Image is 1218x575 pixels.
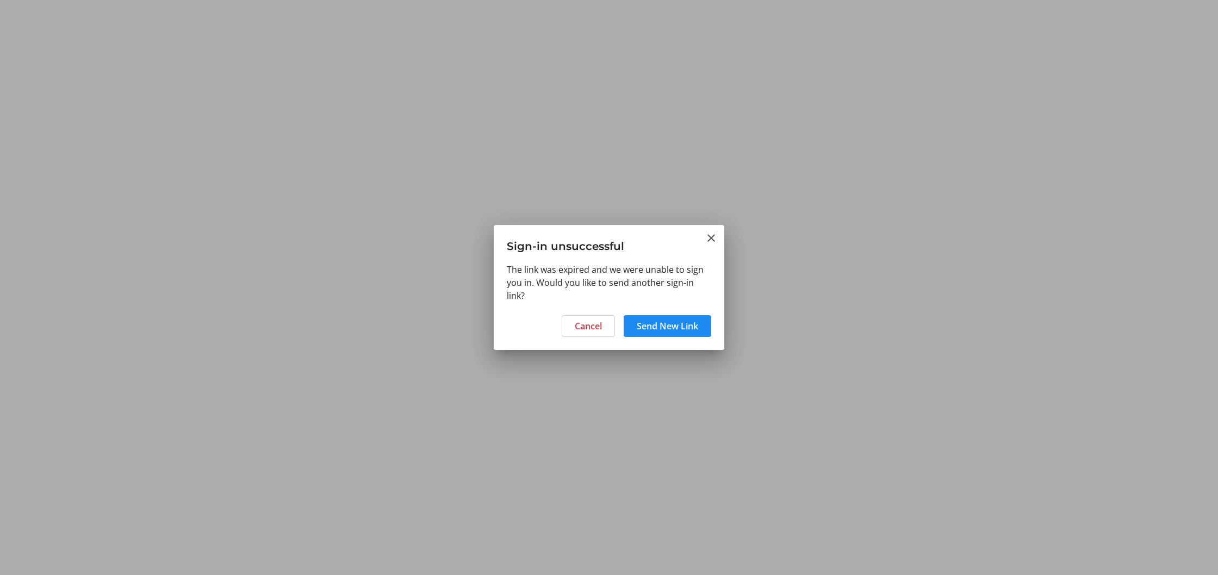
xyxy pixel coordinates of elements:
[494,263,724,309] div: The link was expired and we were unable to sign you in. Would you like to send another sign-in link?
[562,315,615,337] button: Cancel
[637,320,698,333] span: Send New Link
[494,225,724,262] h3: Sign-in unsuccessful
[705,232,718,245] button: Close
[575,320,602,333] span: Cancel
[624,315,711,337] button: Send New Link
